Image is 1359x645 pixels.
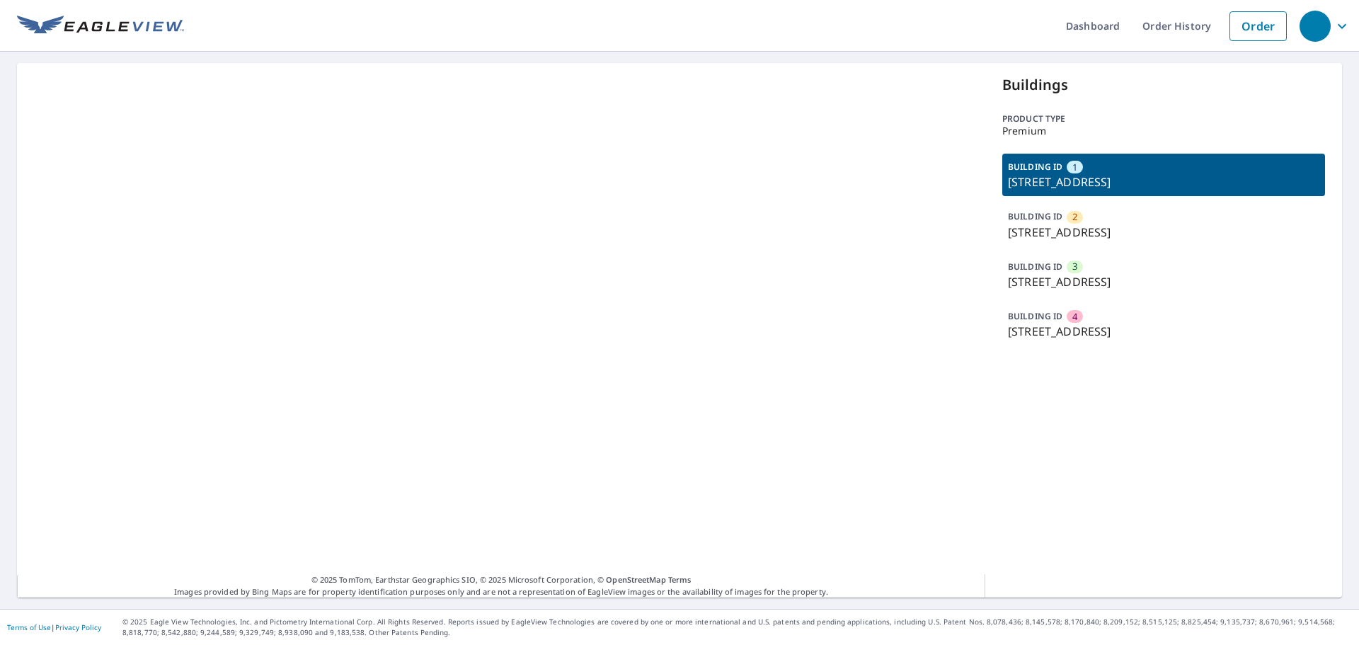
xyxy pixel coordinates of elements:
[1008,323,1319,340] p: [STREET_ADDRESS]
[1008,161,1062,173] p: BUILDING ID
[1229,11,1287,41] a: Order
[1002,113,1325,125] p: Product type
[1072,210,1077,224] span: 2
[1072,161,1077,174] span: 1
[668,574,692,585] a: Terms
[1008,210,1062,222] p: BUILDING ID
[1002,125,1325,137] p: Premium
[7,623,101,632] p: |
[7,622,51,632] a: Terms of Use
[606,574,665,585] a: OpenStreetMap
[17,16,184,37] img: EV Logo
[1008,224,1319,241] p: [STREET_ADDRESS]
[1008,273,1319,290] p: [STREET_ADDRESS]
[55,622,101,632] a: Privacy Policy
[1008,261,1062,273] p: BUILDING ID
[1072,260,1077,273] span: 3
[1008,310,1062,322] p: BUILDING ID
[122,617,1352,638] p: © 2025 Eagle View Technologies, Inc. and Pictometry International Corp. All Rights Reserved. Repo...
[1002,74,1325,96] p: Buildings
[17,574,985,598] p: Images provided by Bing Maps are for property identification purposes only and are not a represen...
[1072,310,1077,324] span: 4
[311,574,692,586] span: © 2025 TomTom, Earthstar Geographics SIO, © 2025 Microsoft Corporation, ©
[1008,173,1319,190] p: [STREET_ADDRESS]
